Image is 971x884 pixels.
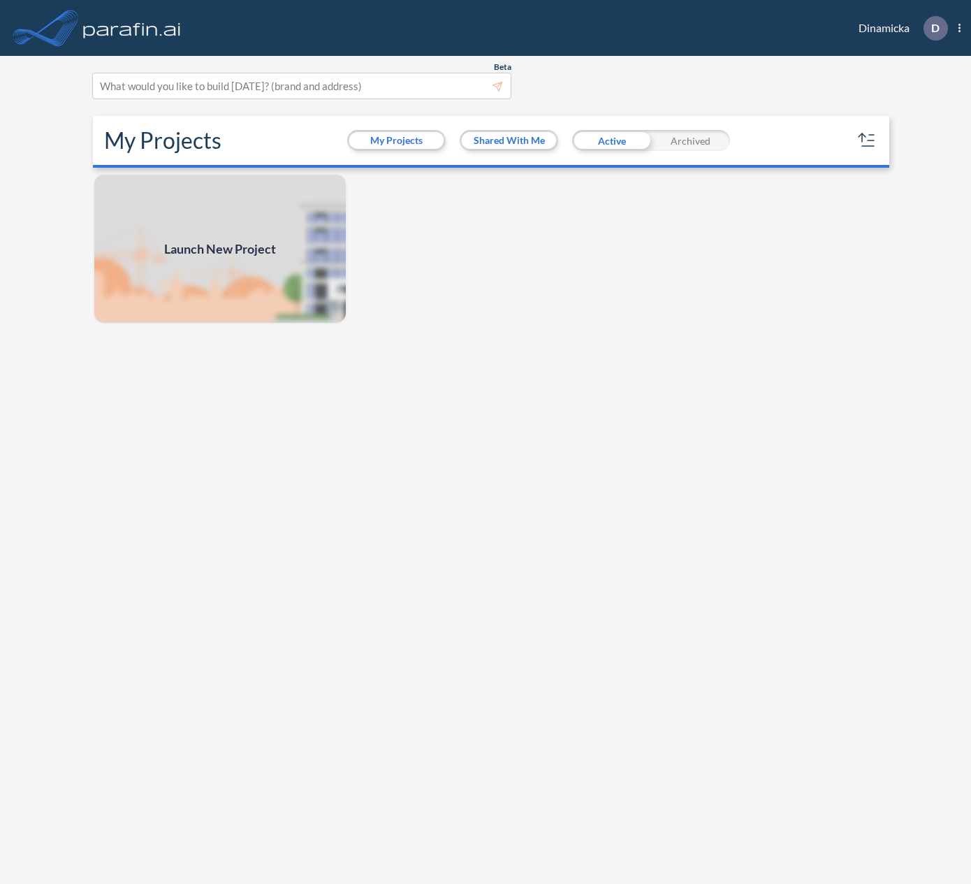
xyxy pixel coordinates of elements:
button: sort [856,129,878,152]
button: My Projects [349,132,444,149]
img: add [93,173,347,324]
p: D [931,22,940,34]
span: Beta [494,61,511,73]
span: Launch New Project [164,240,276,259]
button: Shared With Me [462,132,556,149]
a: Launch New Project [93,173,347,324]
div: Archived [651,130,730,151]
div: Active [572,130,651,151]
h2: My Projects [104,127,221,154]
img: logo [80,14,184,42]
div: Dinamicka [838,16,961,41]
